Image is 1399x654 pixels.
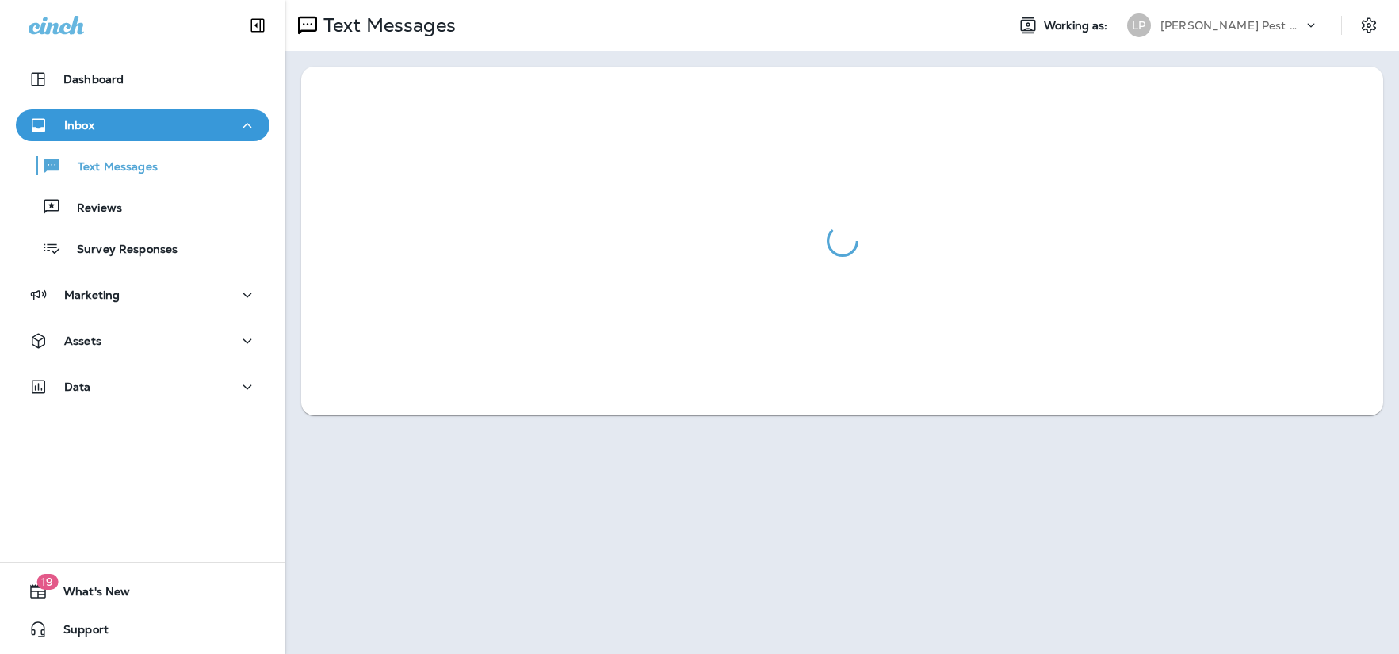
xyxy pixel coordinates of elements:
[61,201,122,216] p: Reviews
[64,119,94,132] p: Inbox
[1160,19,1303,32] p: [PERSON_NAME] Pest Control
[317,13,456,37] p: Text Messages
[1355,11,1383,40] button: Settings
[1044,19,1111,33] span: Working as:
[16,576,269,607] button: 19What's New
[61,243,178,258] p: Survey Responses
[48,623,109,642] span: Support
[16,614,269,645] button: Support
[64,289,120,301] p: Marketing
[16,149,269,182] button: Text Messages
[16,371,269,403] button: Data
[63,73,124,86] p: Dashboard
[16,63,269,95] button: Dashboard
[16,231,269,265] button: Survey Responses
[64,335,101,347] p: Assets
[64,381,91,393] p: Data
[16,325,269,357] button: Assets
[235,10,280,41] button: Collapse Sidebar
[16,279,269,311] button: Marketing
[16,190,269,224] button: Reviews
[48,585,130,604] span: What's New
[1127,13,1151,37] div: LP
[36,574,58,590] span: 19
[16,109,269,141] button: Inbox
[62,160,158,175] p: Text Messages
